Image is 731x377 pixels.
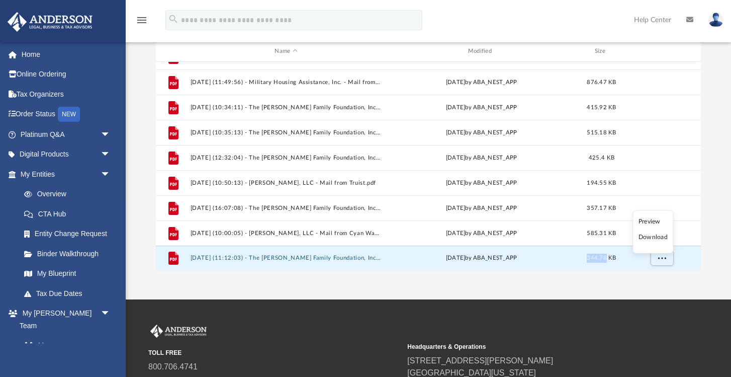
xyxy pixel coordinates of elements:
div: NEW [58,107,80,122]
span: 194.55 KB [587,180,616,185]
span: 344.78 KB [587,255,616,261]
a: [GEOGRAPHIC_DATA][US_STATE] [407,368,536,377]
ul: More options [632,210,673,254]
a: My Entitiesarrow_drop_down [7,164,126,184]
span: 515.18 KB [587,129,616,135]
a: menu [136,19,148,26]
div: id [160,47,186,56]
div: [DATE] by ABA_NEST_APP [386,254,577,263]
span: 357.17 KB [587,205,616,210]
div: [DATE] by ABA_NEST_APP [386,229,577,238]
div: [DATE] by ABA_NEST_APP [386,103,577,112]
div: [DATE] by ABA_NEST_APP [386,153,577,162]
img: Anderson Advisors Platinum Portal [5,12,96,32]
div: Size [582,47,622,56]
i: search [168,14,179,25]
button: [DATE] (10:50:13) - [PERSON_NAME], LLC - Mail from Truist.pdf [191,180,382,186]
a: My Blueprint [14,264,121,284]
li: Preview [638,216,668,227]
a: Order StatusNEW [7,104,126,125]
a: Home [7,44,126,64]
a: My [PERSON_NAME] Teamarrow_drop_down [7,304,121,336]
a: CTA Hub [14,204,126,224]
li: Download [638,232,668,243]
a: [STREET_ADDRESS][PERSON_NAME] [407,356,553,365]
a: Entity Change Request [14,224,126,244]
button: [DATE] (10:00:05) - [PERSON_NAME], LLC - Mail from Cyan Waters LLC.pdf [191,230,382,237]
a: Binder Walkthrough [14,244,126,264]
div: [DATE] by ABA_NEST_APP [386,203,577,212]
span: 585.31 KB [587,230,616,236]
small: TOLL FREE [148,348,400,357]
div: [DATE] by ABA_NEST_APP [386,128,577,137]
a: Overview [14,184,126,204]
span: arrow_drop_down [101,144,121,165]
img: Anderson Advisors Platinum Portal [148,325,209,338]
a: Tax Organizers [7,84,126,104]
img: User Pic [708,13,723,27]
div: Name [190,47,382,56]
button: [DATE] (11:49:56) - Military Housing Assistance, Inc. - Mail from MILITARY HOUSING ASSISTANCE INC... [191,79,382,86]
a: Platinum Q&Aarrow_drop_down [7,124,126,144]
div: grid [156,62,701,271]
a: Online Ordering [7,64,126,85]
span: arrow_drop_down [101,124,121,145]
div: [DATE] by ABA_NEST_APP [386,78,577,87]
div: id [626,47,696,56]
button: [DATE] (10:35:13) - The [PERSON_NAME] Family Foundation, Inc. - Mail from IRS.pdf [191,129,382,136]
i: menu [136,14,148,26]
button: [DATE] (12:32:04) - The [PERSON_NAME] Family Foundation, Inc. - Mail from IRS.pdf [191,155,382,161]
button: [DATE] (11:12:03) - The [PERSON_NAME] Family Foundation, Inc. - Mail from [PERSON_NAME][GEOGRAPHI... [191,255,382,261]
div: [DATE] by ABA_NEST_APP [386,178,577,187]
span: arrow_drop_down [101,304,121,324]
button: [DATE] (10:34:11) - The [PERSON_NAME] Family Foundation, Inc. - Mail from Internal Revenue Servic... [191,104,382,111]
button: [DATE] (16:07:08) - The [PERSON_NAME] Family Foundation, Inc. - Mail from IRS.pdf [191,205,382,211]
span: 415.92 KB [587,104,616,110]
small: Headquarters & Operations [407,342,659,351]
a: Digital Productsarrow_drop_down [7,144,126,165]
span: 876.47 KB [587,79,616,85]
a: 800.706.4741 [148,362,198,371]
span: 425.4 KB [589,155,614,160]
button: More options [651,251,674,266]
a: Tax Due Dates [14,283,126,304]
div: Modified [386,47,577,56]
span: arrow_drop_down [101,164,121,185]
